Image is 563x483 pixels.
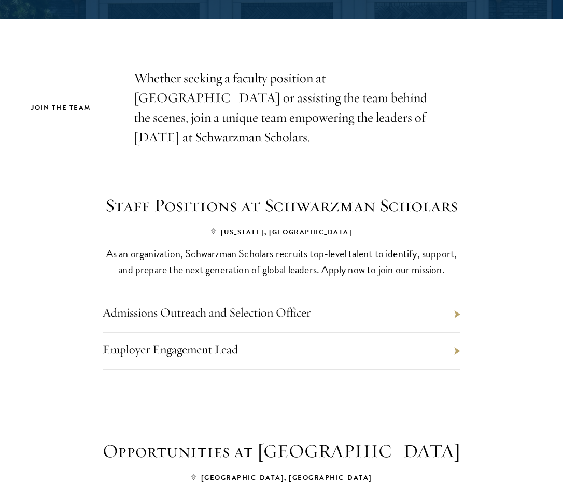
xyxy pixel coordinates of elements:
[134,68,429,147] p: Whether seeking a faculty position at [GEOGRAPHIC_DATA] or assisting the team behind the scenes, ...
[90,191,473,219] h3: Staff Positions at Schwarzman Scholars
[191,473,372,483] span: [GEOGRAPHIC_DATA], [GEOGRAPHIC_DATA]
[90,437,473,464] h3: Opportunities at [GEOGRAPHIC_DATA]
[103,342,238,357] a: Employer Engagement Lead
[103,246,460,278] p: As an organization, Schwarzman Scholars recruits top-level talent to identify, support, and prepa...
[31,102,113,113] h2: Join the Team
[211,227,353,237] span: [US_STATE], [GEOGRAPHIC_DATA]
[103,305,311,320] a: Admissions Outreach and Selection Officer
